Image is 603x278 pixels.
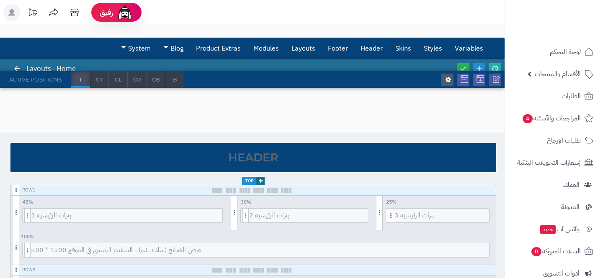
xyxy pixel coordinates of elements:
[90,71,108,88] span: CT
[510,108,598,128] a: المراجعات والأسئلة4
[242,177,265,185] span: Top
[563,179,580,191] span: العملاء
[389,38,417,59] a: Skins
[22,187,36,194] div: Row 1
[510,153,598,173] a: إشعارات التحويلات البنكية
[510,42,598,62] a: لوحة التحكم
[510,175,598,195] a: العملاء
[147,71,165,88] span: CB
[510,86,598,106] a: الطلبات
[539,223,580,235] span: وآتس آب
[561,201,580,213] span: المدونة
[237,197,254,207] span: 30 %
[510,219,598,239] a: وآتس آبجديد
[190,38,247,59] a: Product Extras
[19,197,36,207] span: 45 %
[128,71,146,88] span: CR
[522,112,581,124] span: المراجعات والأسئلة
[448,38,490,59] a: Variables
[285,38,322,59] a: Layouts
[510,197,598,217] a: المدونة
[510,130,598,150] a: طلبات الإرجاع
[100,8,113,18] span: رفيق
[547,135,581,146] span: طلبات الإرجاع
[109,71,127,88] span: CL
[22,267,36,273] div: Row 2
[550,46,581,58] span: لوحة التحكم
[540,225,556,234] span: جديد
[322,38,354,59] a: Footer
[535,68,581,80] span: الأقسام والمنتجات
[417,38,448,59] a: Styles
[531,247,541,256] span: 0
[249,209,368,222] span: بنرات الرئيسية 2
[517,157,581,168] span: إشعارات التحويلات البنكية
[15,59,84,78] div: Layouts - Home
[19,232,36,242] span: 100 %
[383,197,399,207] span: 25 %
[22,4,43,23] a: تحديثات المنصة
[546,22,595,40] img: logo-2.png
[394,209,489,222] span: بنرات الرئيسية 3
[116,4,133,21] img: ai-face.png
[157,38,190,59] a: Blog
[354,38,389,59] a: Header
[562,90,581,102] span: الطلبات
[71,71,90,88] span: T
[115,38,157,59] a: System
[523,114,533,123] span: 4
[531,245,581,257] span: السلات المتروكة
[31,209,222,222] span: بنرات الرئيسية 1
[510,241,598,261] a: السلات المتروكة0
[166,71,184,88] span: B
[247,38,285,59] a: Modules
[31,243,489,257] span: عرض الشرائح (سلايد شو) - السلايدر الرئيسي في الموقع 1500 * 500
